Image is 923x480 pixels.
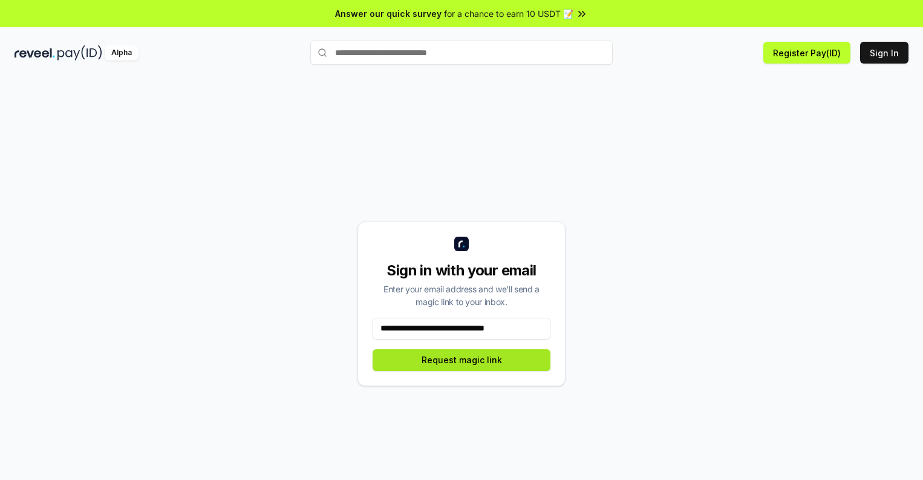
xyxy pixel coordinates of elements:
button: Register Pay(ID) [763,42,850,64]
div: Enter your email address and we’ll send a magic link to your inbox. [373,283,550,308]
span: for a chance to earn 10 USDT 📝 [444,7,573,20]
div: Alpha [105,45,139,61]
img: pay_id [57,45,102,61]
button: Sign In [860,42,908,64]
img: reveel_dark [15,45,55,61]
img: logo_small [454,237,469,251]
div: Sign in with your email [373,261,550,280]
span: Answer our quick survey [335,7,442,20]
button: Request magic link [373,349,550,371]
